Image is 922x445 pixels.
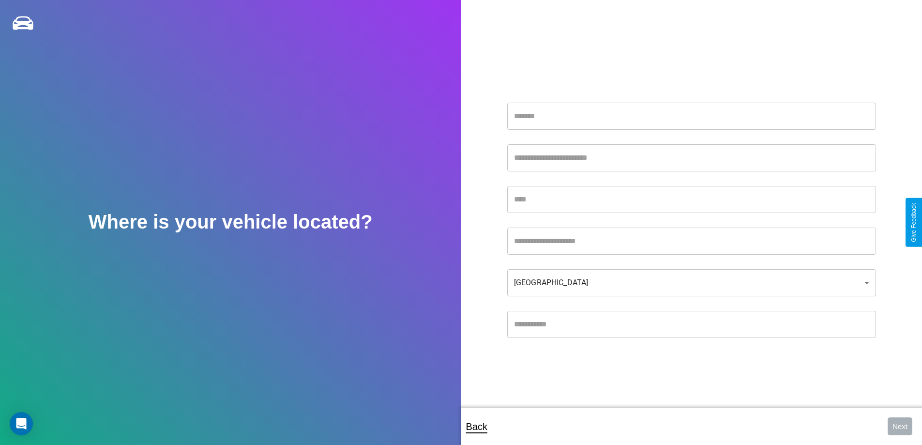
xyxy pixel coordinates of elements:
[466,418,487,435] p: Back
[888,417,912,435] button: Next
[507,269,876,296] div: [GEOGRAPHIC_DATA]
[89,211,373,233] h2: Where is your vehicle located?
[910,203,917,242] div: Give Feedback
[10,412,33,435] div: Open Intercom Messenger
